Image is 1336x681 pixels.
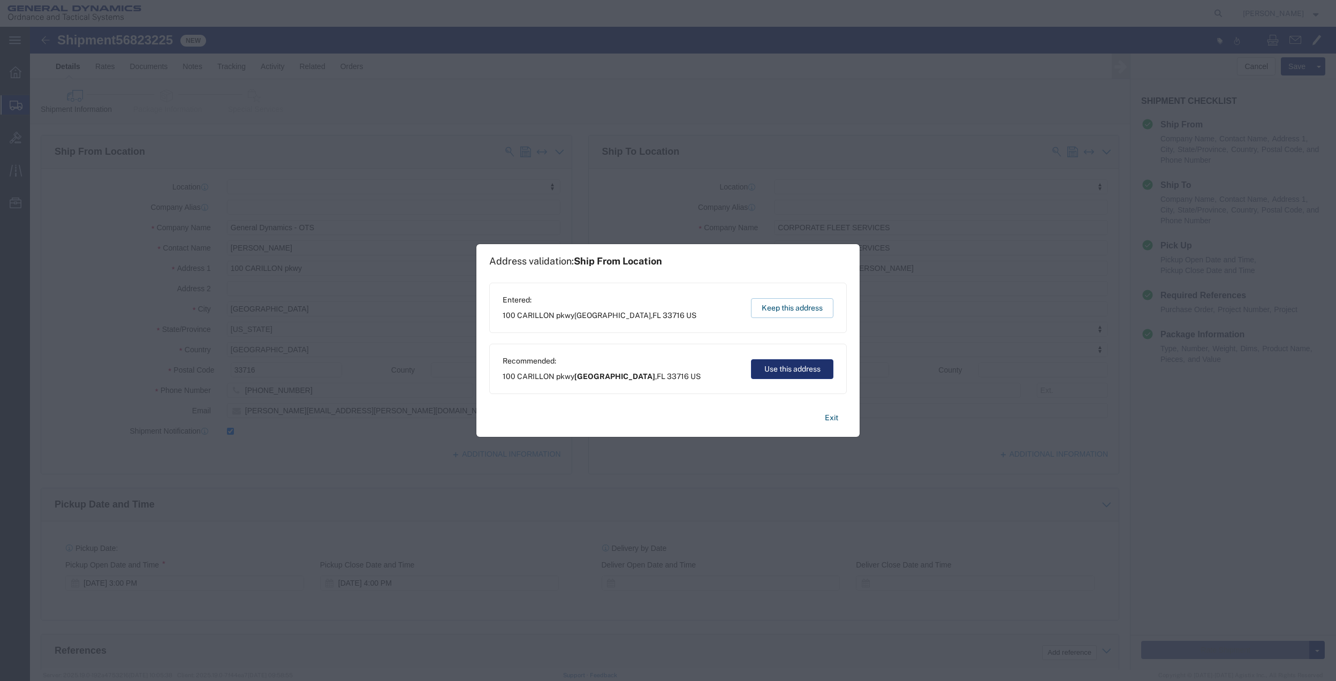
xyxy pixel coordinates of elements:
[667,372,689,381] span: 33716
[503,355,701,367] span: Recommended:
[574,255,662,267] span: Ship From Location
[574,372,655,381] span: [GEOGRAPHIC_DATA]
[489,255,662,267] h1: Address validation:
[751,298,833,318] button: Keep this address
[652,311,661,320] span: FL
[751,359,833,379] button: Use this address
[686,311,696,320] span: US
[657,372,665,381] span: FL
[690,372,701,381] span: US
[816,408,847,427] button: Exit
[574,311,651,320] span: [GEOGRAPHIC_DATA]
[503,310,696,321] span: 100 CARILLON pkwy ,
[503,294,696,306] span: Entered:
[663,311,685,320] span: 33716
[503,371,701,382] span: 100 CARILLON pkwy ,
